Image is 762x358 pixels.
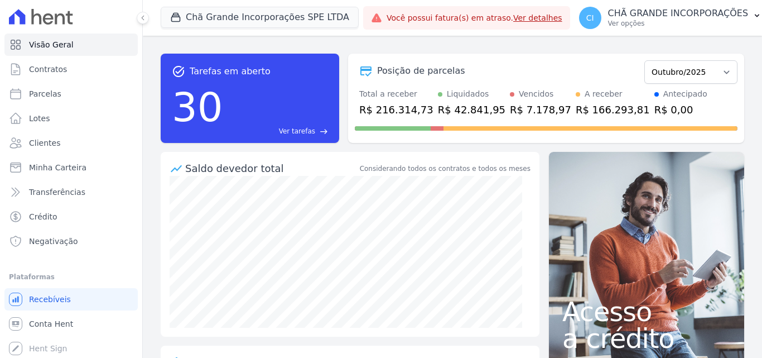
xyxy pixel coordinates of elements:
a: Lotes [4,107,138,130]
span: Acesso [562,298,731,325]
a: Ver tarefas east [228,126,328,136]
span: Crédito [29,211,57,222]
span: east [320,127,328,136]
span: Conta Hent [29,318,73,330]
div: Saldo devedor total [185,161,358,176]
span: Negativação [29,236,78,247]
span: Parcelas [29,88,61,99]
a: Negativação [4,230,138,252]
span: Ver tarefas [279,126,315,136]
div: Posição de parcelas [377,64,465,78]
span: Visão Geral [29,39,74,50]
div: R$ 0,00 [654,102,707,117]
a: Parcelas [4,83,138,105]
a: Transferências [4,181,138,203]
span: Você possui fatura(s) em atraso. [387,12,562,24]
div: Total a receber [359,88,433,100]
a: Ver detalhes [513,13,562,22]
div: Considerando todos os contratos e todos os meses [360,164,530,174]
div: A receber [585,88,623,100]
div: R$ 216.314,73 [359,102,433,117]
p: Ver opções [608,19,749,28]
div: Antecipado [663,88,707,100]
a: Clientes [4,132,138,154]
div: R$ 166.293,81 [576,102,650,117]
span: task_alt [172,65,185,78]
a: Minha Carteira [4,156,138,179]
span: Contratos [29,64,67,75]
span: Transferências [29,187,85,198]
div: Liquidados [447,88,489,100]
div: R$ 42.841,95 [438,102,505,117]
div: Vencidos [519,88,553,100]
button: Chã Grande Incorporações SPE LTDA [161,7,359,28]
div: R$ 7.178,97 [510,102,571,117]
a: Conta Hent [4,313,138,335]
span: a crédito [562,325,731,352]
a: Recebíveis [4,288,138,311]
span: Recebíveis [29,294,71,305]
span: CI [586,14,594,22]
a: Contratos [4,58,138,80]
div: Plataformas [9,270,133,284]
a: Visão Geral [4,34,138,56]
span: Minha Carteira [29,162,86,173]
p: CHÃ GRANDE INCORPORAÇÕES [608,8,749,19]
span: Tarefas em aberto [190,65,271,78]
div: 30 [172,78,223,136]
span: Lotes [29,113,50,124]
a: Crédito [4,206,138,228]
span: Clientes [29,137,60,149]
